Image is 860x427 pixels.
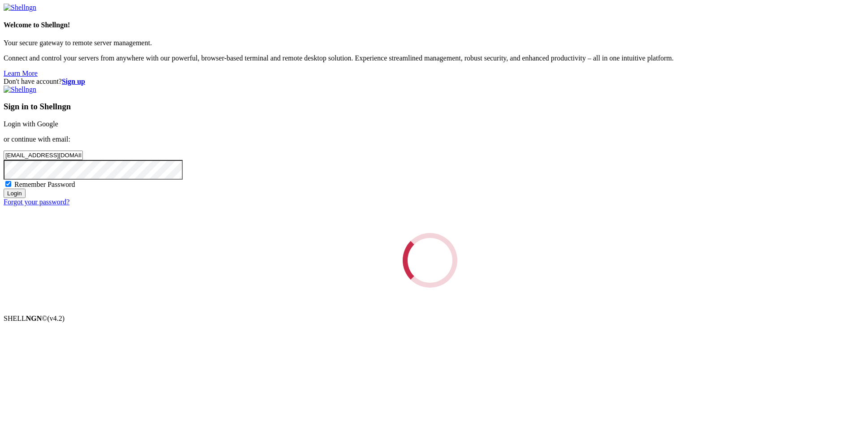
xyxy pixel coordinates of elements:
div: Loading... [395,225,466,296]
a: Learn More [4,69,38,77]
h4: Welcome to Shellngn! [4,21,856,29]
h3: Sign in to Shellngn [4,102,856,112]
b: NGN [26,315,42,322]
input: Login [4,189,26,198]
p: Connect and control your servers from anywhere with our powerful, browser-based terminal and remo... [4,54,856,62]
a: Login with Google [4,120,58,128]
p: or continue with email: [4,135,856,143]
span: Remember Password [14,181,75,188]
p: Your secure gateway to remote server management. [4,39,856,47]
a: Sign up [62,78,85,85]
input: Remember Password [5,181,11,187]
input: Email address [4,151,83,160]
div: Don't have account? [4,78,856,86]
img: Shellngn [4,86,36,94]
span: 4.2.0 [47,315,65,322]
img: Shellngn [4,4,36,12]
a: Forgot your password? [4,198,69,206]
span: SHELL © [4,315,64,322]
